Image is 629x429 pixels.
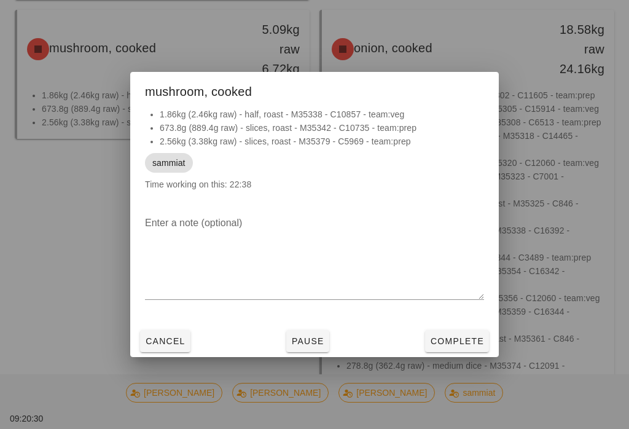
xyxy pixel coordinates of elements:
button: Pause [286,330,329,352]
span: Pause [291,336,324,346]
li: 673.8g (889.4g raw) - slices, roast - M35342 - C10735 - team:prep [160,121,484,135]
div: Time working on this: 22:38 [130,108,499,203]
span: sammiat [152,153,186,173]
span: Cancel [145,336,186,346]
li: 1.86kg (2.46kg raw) - half, roast - M35338 - C10857 - team:veg [160,108,484,121]
button: Complete [425,330,489,352]
li: 2.56kg (3.38kg raw) - slices, roast - M35379 - C5969 - team:prep [160,135,484,148]
button: Cancel [140,330,190,352]
div: mushroom, cooked [130,72,499,108]
span: Complete [430,336,484,346]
